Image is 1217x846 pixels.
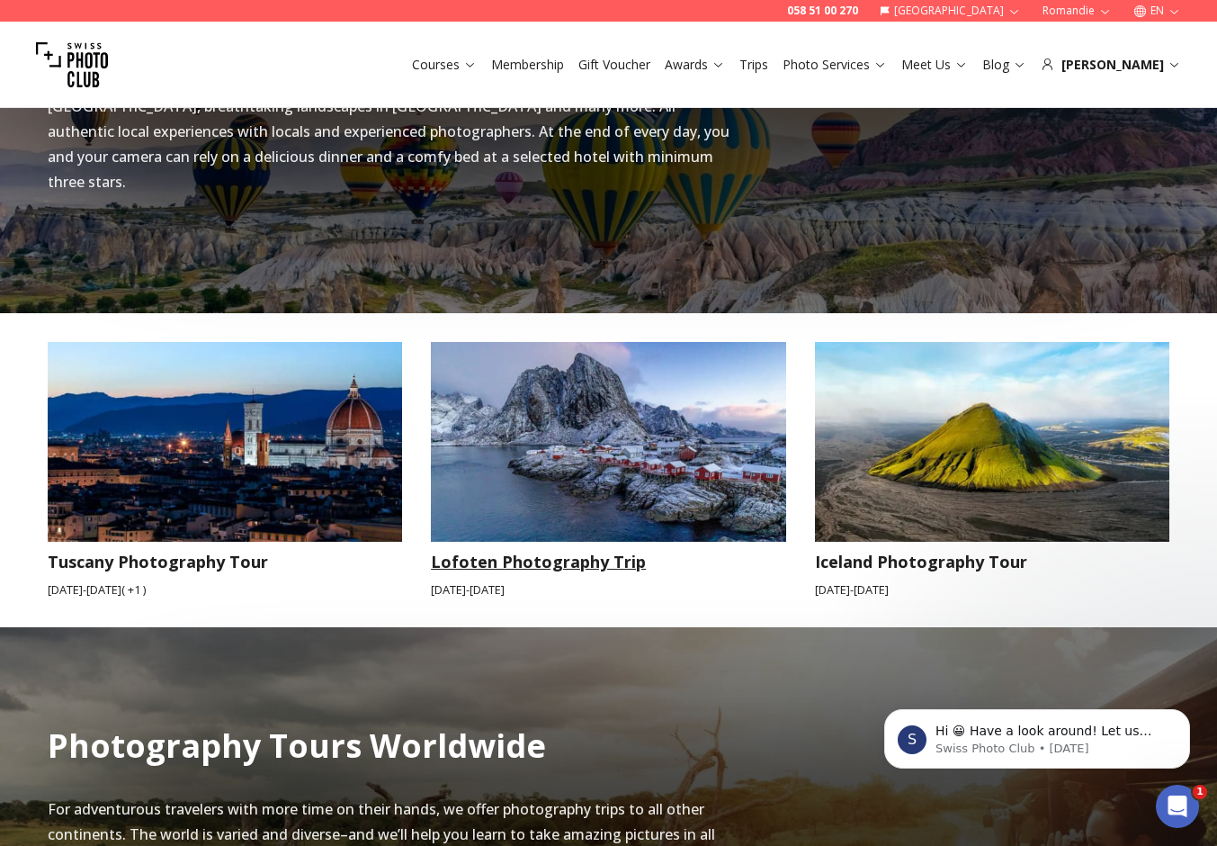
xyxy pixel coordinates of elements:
[1156,785,1199,828] iframe: Intercom live chat
[665,56,725,74] a: Awards
[431,342,786,542] img: Lofoten Photography Trip
[732,52,775,77] button: Trips
[405,52,484,77] button: Courses
[48,549,403,574] h3: Tuscany Photography Tour
[484,52,571,77] button: Membership
[491,56,564,74] a: Membership
[48,728,546,764] h2: Photography Tours Worldwide
[658,52,732,77] button: Awards
[894,52,975,77] button: Meet Us
[815,342,1170,598] a: Iceland Photography TourIceland Photography Tour[DATE]-[DATE]
[857,671,1217,797] iframe: Intercom notifications message
[982,56,1026,74] a: Blog
[48,342,403,598] a: Tuscany Photography TourTuscany Photography Tour[DATE]-[DATE]( +1 )
[739,56,768,74] a: Trips
[431,581,786,598] small: [DATE] - [DATE]
[578,56,650,74] a: Gift Voucher
[412,56,477,74] a: Courses
[431,342,786,598] a: Lofoten Photography TripLofoten Photography Trip[DATE]-[DATE]
[30,332,420,552] img: Tuscany Photography Tour
[975,52,1034,77] button: Blog
[36,29,108,101] img: Swiss photo club
[775,52,894,77] button: Photo Services
[571,52,658,77] button: Gift Voucher
[1193,785,1207,799] span: 1
[783,56,887,74] a: Photo Services
[431,549,786,574] h3: Lofoten Photography Trip
[48,581,403,598] small: [DATE] - [DATE] ( + 1 )
[901,56,968,74] a: Meet Us
[1041,56,1181,74] div: [PERSON_NAME]
[787,4,858,18] a: 058 51 00 270
[797,332,1187,552] img: Iceland Photography Tour
[815,549,1170,574] h3: Iceland Photography Tour
[815,581,1170,598] small: [DATE] - [DATE]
